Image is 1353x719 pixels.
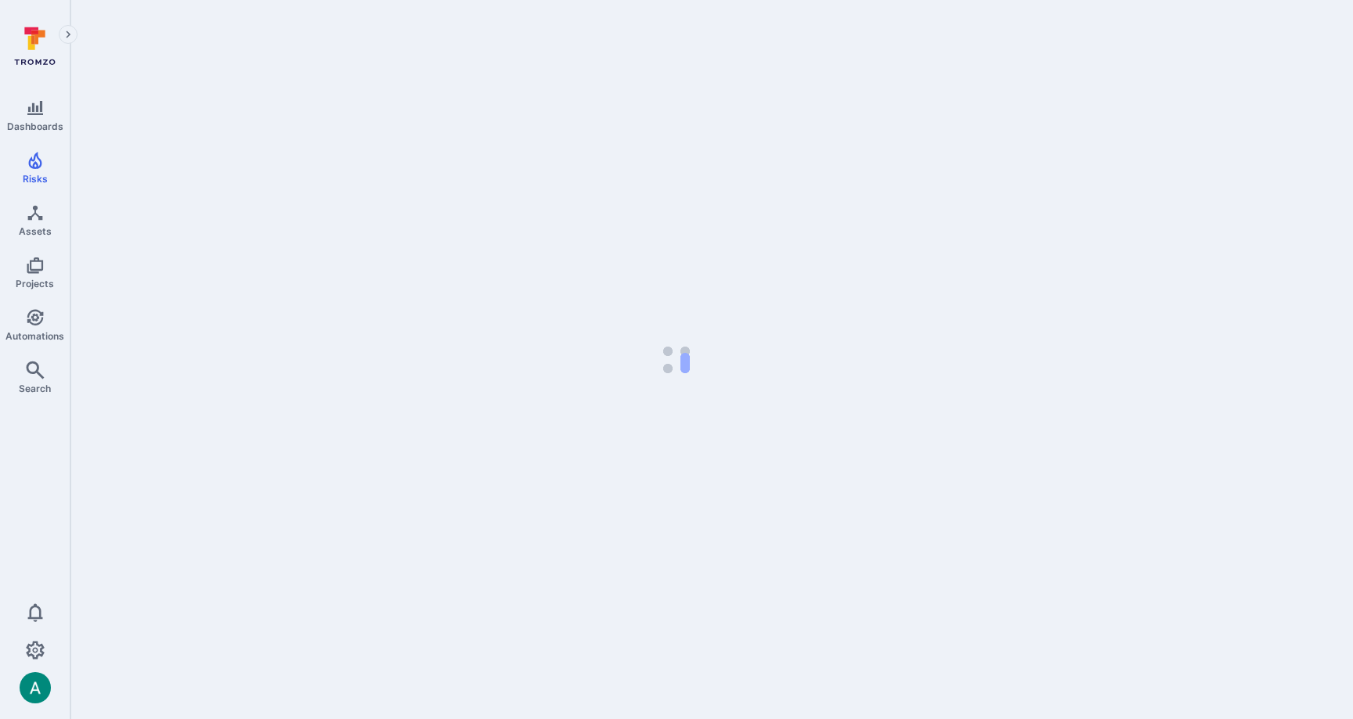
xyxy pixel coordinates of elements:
i: Expand navigation menu [63,28,74,41]
span: Projects [16,278,54,289]
span: Automations [5,330,64,342]
div: Arjan Dehar [20,672,51,703]
img: ACg8ocLSa5mPYBaXNx3eFu_EmspyJX0laNWN7cXOFirfQ7srZveEpg=s96-c [20,672,51,703]
button: Expand navigation menu [59,25,78,44]
span: Risks [23,173,48,185]
span: Dashboards [7,120,63,132]
span: Assets [19,225,52,237]
span: Search [19,383,51,394]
